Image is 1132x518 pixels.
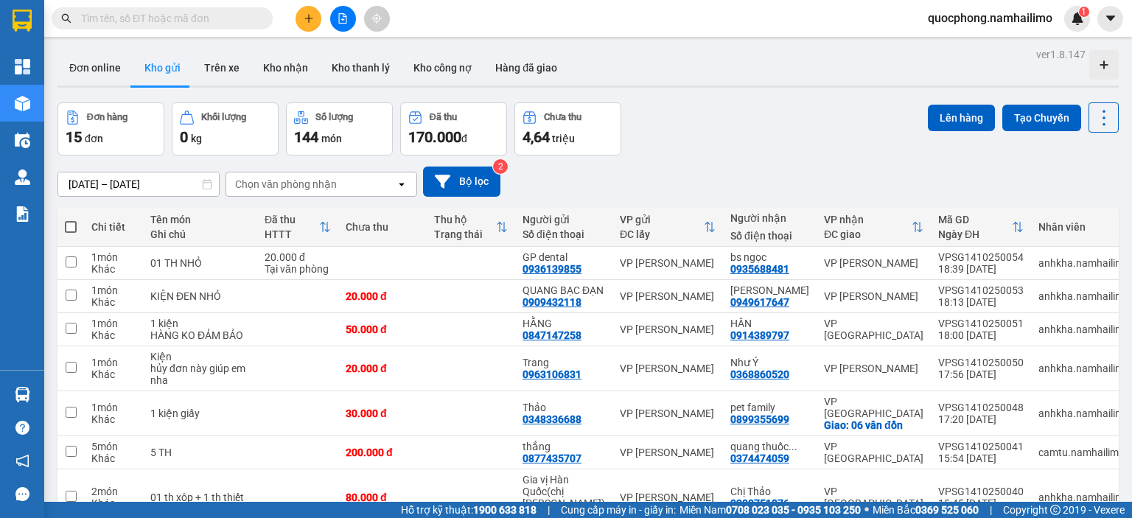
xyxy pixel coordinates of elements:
strong: 0369 525 060 [915,504,979,516]
div: Đã thu [265,214,319,225]
div: anhkha.namhailimo [1038,257,1130,269]
div: camtu.namhailimo [1038,447,1130,458]
div: Ngày ĐH [938,228,1012,240]
div: Tại văn phòng [265,263,331,275]
div: Khác [91,329,136,341]
div: Thảo [523,402,605,413]
span: copyright [1050,505,1061,515]
div: VP [PERSON_NAME] [620,407,716,419]
button: Trên xe [192,50,251,85]
button: Bộ lọc [423,167,500,197]
span: Miền Bắc [873,502,979,518]
div: 0877435707 [523,452,581,464]
img: warehouse-icon [15,169,30,185]
div: VP [GEOGRAPHIC_DATA] [824,441,923,464]
div: 18:13 [DATE] [938,296,1024,308]
span: notification [15,454,29,468]
div: Tên món [150,214,250,225]
button: Kho nhận [251,50,320,85]
strong: 1900 633 818 [473,504,537,516]
div: 0963106831 [523,368,581,380]
span: đơn [85,133,103,144]
span: | [548,502,550,518]
div: Người nhận [730,212,809,224]
div: VP [PERSON_NAME] [620,290,716,302]
div: anhkha.namhailimo [1038,290,1130,302]
div: Số lượng [315,112,353,122]
span: caret-down [1104,12,1117,25]
div: quang thuốc 0708001532 [730,441,809,452]
div: 17:20 [DATE] [938,413,1024,425]
input: Tìm tên, số ĐT hoặc mã đơn [81,10,255,27]
div: 15:45 [DATE] [938,497,1024,509]
span: 144 [294,128,318,146]
span: ... [789,441,797,452]
button: Số lượng144món [286,102,393,155]
div: Khác [91,368,136,380]
div: VPSG1410250040 [938,486,1024,497]
img: warehouse-icon [15,133,30,148]
div: 01 th xôp + 1 th thiết [150,491,250,503]
span: ⚪️ [864,507,869,513]
div: VP [PERSON_NAME] [824,363,923,374]
div: Hồng Lợi [730,284,809,296]
div: Chưa thu [544,112,581,122]
button: Đơn hàng15đơn [57,102,164,155]
div: Đã thu [430,112,457,122]
button: Kho thanh lý [320,50,402,85]
th: Toggle SortBy [427,208,515,247]
div: VP [GEOGRAPHIC_DATA] [824,396,923,419]
div: 01 TH NHỎ [150,257,250,269]
div: GP dental [523,251,605,263]
button: Chưa thu4,64 triệu [514,102,621,155]
div: VP [PERSON_NAME] [620,447,716,458]
span: search [61,13,71,24]
div: Chi tiết [91,221,136,233]
span: | [990,502,992,518]
div: Khối lượng [201,112,246,122]
div: 1 món [91,402,136,413]
div: Tạo kho hàng mới [1089,50,1119,80]
span: 1 [1081,7,1086,17]
div: 5 TH [150,447,250,458]
button: Hàng đã giao [483,50,569,85]
div: 1 kiện [150,318,250,329]
div: 0374474059 [730,452,789,464]
span: đ [461,133,467,144]
img: logo-vxr [13,10,32,32]
div: 1 kiện giấy [150,407,250,419]
div: 0388751876 [730,497,789,509]
div: 1 món [91,284,136,296]
div: 1 món [91,318,136,329]
div: VP [PERSON_NAME] [620,323,716,335]
button: Tạo Chuyến [1002,105,1081,131]
button: Lên hàng [928,105,995,131]
button: caret-down [1097,6,1123,32]
div: VP [PERSON_NAME] [620,257,716,269]
div: 0368860520 [730,368,789,380]
div: HÂN [730,318,809,329]
div: 17:56 [DATE] [938,368,1024,380]
div: Khác [91,413,136,425]
div: Chưa thu [346,221,419,233]
div: Người gửi [523,214,605,225]
div: HÀNG KO ĐẢM BẢO [150,329,250,341]
span: question-circle [15,421,29,435]
div: Khác [91,497,136,509]
img: dashboard-icon [15,59,30,74]
div: Trang [523,357,605,368]
button: Đơn online [57,50,133,85]
div: VPSG1410250054 [938,251,1024,263]
div: VP [PERSON_NAME] [824,290,923,302]
span: 170.000 [408,128,461,146]
div: 18:00 [DATE] [938,329,1024,341]
div: ĐC lấy [620,228,704,240]
button: file-add [330,6,356,32]
div: VP [PERSON_NAME] [620,491,716,503]
th: Toggle SortBy [931,208,1031,247]
div: Khác [91,263,136,275]
div: HTTT [265,228,319,240]
div: Gia vị Hàn Quốc(chị Huế) [523,474,605,509]
div: VPSG1410250050 [938,357,1024,368]
div: 30.000 đ [346,407,419,419]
